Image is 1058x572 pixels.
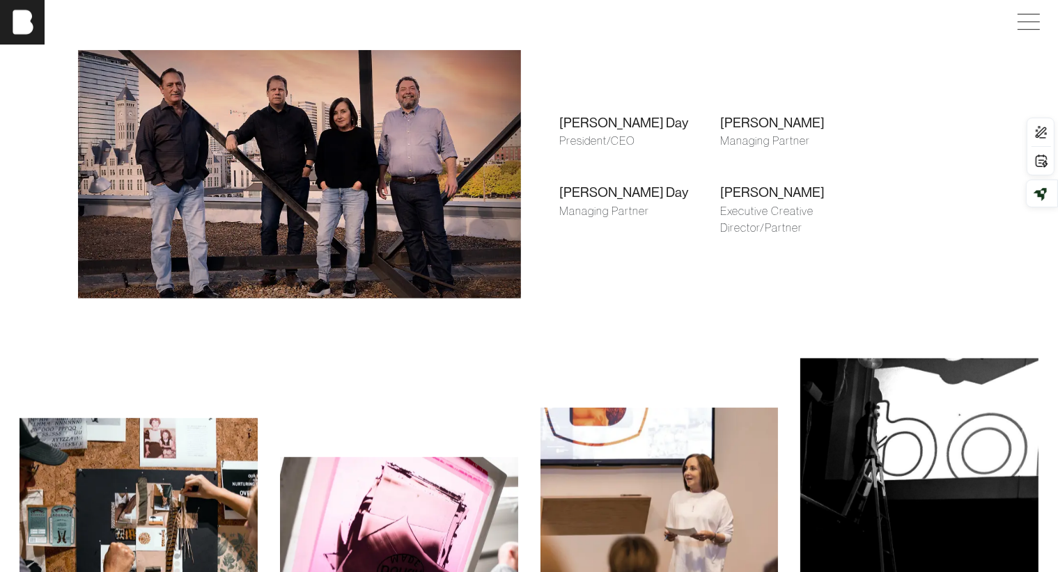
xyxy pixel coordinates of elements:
[721,113,882,133] div: [PERSON_NAME]
[721,202,882,236] div: Executive Creative Director/Partner
[560,113,721,133] div: [PERSON_NAME] Day
[560,182,721,202] div: [PERSON_NAME] Day
[560,202,721,219] div: Managing Partner
[560,132,721,149] div: President/CEO
[78,50,521,299] img: A photo of the bohan leadership team.
[721,182,882,202] div: [PERSON_NAME]
[721,132,882,149] div: Managing Partner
